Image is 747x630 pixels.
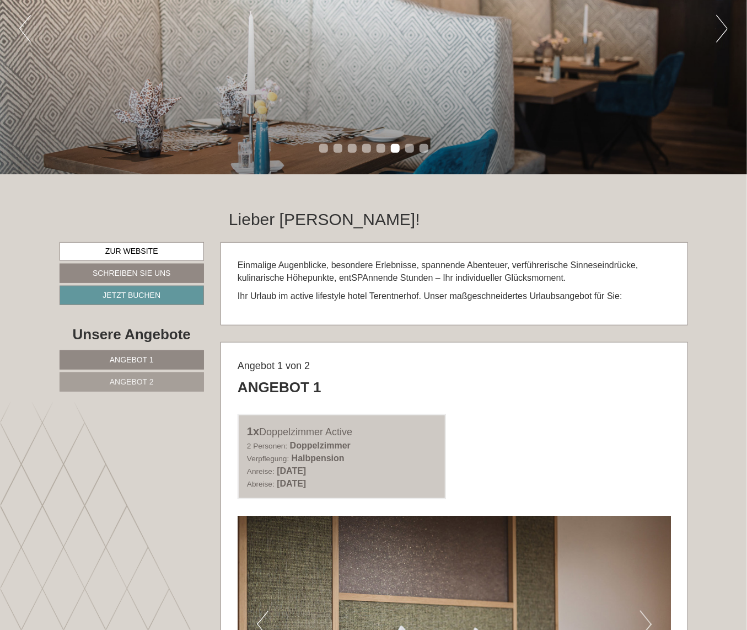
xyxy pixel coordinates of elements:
b: 1x [247,425,259,437]
span: Angebot 2 [110,377,154,386]
div: Unsere Angebote [60,324,205,345]
span: Angebot 1 [110,355,154,364]
a: Jetzt buchen [60,286,205,305]
div: Angebot 1 [238,377,321,398]
button: Previous [19,15,31,42]
p: Ihr Urlaub im active lifestyle hotel Terentnerhof. Unser maßgeschneidertes Urlaubsangebot für Sie: [238,290,671,303]
a: Zur Website [60,242,205,261]
b: [DATE] [277,479,306,488]
b: [DATE] [277,466,306,476]
small: 2 Personen: [247,442,287,450]
p: Einmalige Augenblicke, besondere Erlebnisse, spannende Abenteuer, verführerische Sinneseindrücke,... [238,259,671,285]
small: Abreise: [247,480,275,488]
h1: Lieber [PERSON_NAME]! [229,210,420,228]
b: Doppelzimmer [290,441,351,450]
small: Anreise: [247,467,275,476]
b: Halbpension [292,453,345,463]
span: Angebot 1 von 2 [238,360,310,371]
button: Next [716,15,728,42]
div: Doppelzimmer Active [247,424,437,440]
a: Schreiben Sie uns [60,264,205,283]
small: Verpflegung: [247,455,289,463]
